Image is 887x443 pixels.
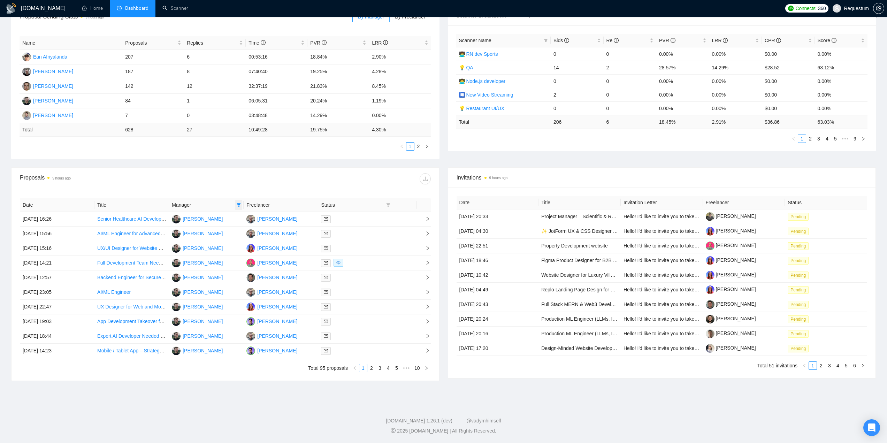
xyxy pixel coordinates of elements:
[706,271,714,280] img: c1o0rOVReXCKi1bnQSsgHbaWbvfM_HSxWVsvTMtH2C50utd8VeU_52zlHuo4ie9fkT
[815,135,823,143] a: 3
[832,135,839,143] a: 5
[788,345,809,352] span: Pending
[806,135,815,143] li: 2
[873,6,884,11] a: setting
[706,256,714,265] img: c1o0rOVReXCKi1bnQSsgHbaWbvfM_HSxWVsvTMtH2C50utd8VeU_52zlHuo4ie9fkT
[172,317,181,326] img: AS
[172,273,181,282] img: AS
[709,74,762,88] td: 0.00%
[183,274,223,281] div: [PERSON_NAME]
[412,364,422,372] a: 10
[788,345,811,351] a: Pending
[706,228,756,234] a: [PERSON_NAME]
[776,38,781,43] span: info-circle
[788,330,809,338] span: Pending
[22,112,73,118] a: BK[PERSON_NAME]
[22,83,73,89] a: IK[PERSON_NAME]
[172,229,181,238] img: AS
[392,364,401,372] li: 5
[246,317,255,326] img: MP
[246,79,307,94] td: 32:37:19
[834,361,842,370] li: 4
[840,135,851,143] li: Next 5 Pages
[22,53,31,61] img: EA
[788,242,809,250] span: Pending
[604,74,657,88] td: 0
[834,362,842,369] a: 4
[358,14,384,20] span: By manager
[792,137,796,141] span: left
[33,112,73,119] div: [PERSON_NAME]
[367,364,376,372] li: 2
[172,216,223,221] a: AS[PERSON_NAME]
[788,243,811,249] a: Pending
[97,245,182,251] a: UX/UI Designer for Website Re-Design
[659,38,675,43] span: PVR
[406,143,414,150] a: 1
[246,318,297,324] a: MP[PERSON_NAME]
[850,361,859,370] li: 6
[706,301,756,307] a: [PERSON_NAME]
[815,61,868,74] td: 63.12%
[551,74,604,88] td: 0
[541,243,608,249] a: Property Development website
[82,5,103,11] a: homeHome
[184,64,246,79] td: 8
[172,230,223,236] a: AS[PERSON_NAME]
[423,142,431,151] button: right
[257,347,297,354] div: [PERSON_NAME]
[788,214,811,219] a: Pending
[172,215,181,223] img: AS
[172,244,181,253] img: AS
[248,40,265,46] span: Time
[656,74,709,88] td: 0.00%
[97,333,295,339] a: Expert AI Developer Needed for Advanced Legal Document Review & Compliance Platform
[706,243,756,248] a: [PERSON_NAME]
[257,215,297,223] div: [PERSON_NAME]
[246,245,297,251] a: IP[PERSON_NAME]
[183,288,223,296] div: [PERSON_NAME]
[117,6,122,10] span: dashboard
[22,67,31,76] img: VL
[656,88,709,101] td: 0.00%
[712,38,728,43] span: LRR
[33,97,73,105] div: [PERSON_NAME]
[544,38,548,43] span: filter
[183,332,223,340] div: [PERSON_NAME]
[235,200,242,210] span: filter
[324,349,328,353] span: mail
[172,245,223,251] a: AS[PERSON_NAME]
[383,40,388,45] span: info-circle
[420,176,430,182] span: download
[709,61,762,74] td: 14.29%
[85,15,104,19] time: 9 hours ago
[788,228,809,235] span: Pending
[307,79,369,94] td: 21.83%
[97,231,255,236] a: AI/ML Engineer for Advanced Chatbots (RAG, NLP, Multi-Agent Systems)
[184,36,246,50] th: Replies
[873,3,884,14] button: setting
[788,301,809,308] span: Pending
[762,88,815,101] td: $0.00
[788,287,811,292] a: Pending
[459,106,505,111] a: 💡 Restaurant UI/UX
[172,318,223,324] a: AS[PERSON_NAME]
[183,244,223,252] div: [PERSON_NAME]
[324,261,328,265] span: mail
[20,36,122,50] th: Name
[183,215,223,223] div: [PERSON_NAME]
[842,362,850,369] a: 5
[246,332,255,341] img: PG
[172,347,223,353] a: AS[PERSON_NAME]
[802,364,806,368] span: left
[384,364,392,372] a: 4
[187,39,238,47] span: Replies
[172,288,181,297] img: AS
[401,364,412,372] span: •••
[257,230,297,237] div: [PERSON_NAME]
[851,362,858,369] a: 6
[22,82,31,91] img: IK
[369,50,431,64] td: 2.90%
[246,260,297,265] a: DB[PERSON_NAME]
[788,286,809,294] span: Pending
